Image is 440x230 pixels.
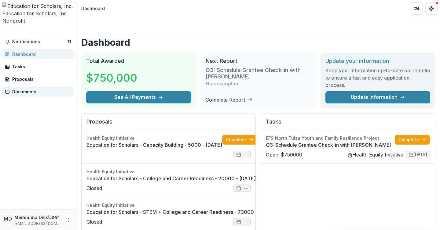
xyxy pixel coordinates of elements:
a: Education for Scholars - STEM + College and Career Readiness - 73000 - [DATE] [86,208,275,216]
a: Tasks [2,62,74,72]
span: 11 [68,39,71,44]
p: Merleanna Dick [14,214,48,221]
div: Documents [12,88,69,95]
h2: Proposals [86,118,251,130]
h3: Keep your information up-to-date on Temelio to ensure a fast and easy application process. [325,67,430,89]
span: Notifications [12,39,68,45]
h2: Total Awarded [86,58,191,64]
button: Get Help [425,2,438,15]
button: Partners [411,2,423,15]
nav: breadcrumb [79,4,107,13]
a: Complete Report [206,97,252,103]
div: Proposals [12,76,69,82]
button: Notifications11 [2,37,74,47]
a: Complete [222,135,257,145]
button: See All Payments [86,91,191,103]
div: Education for Scholars, Inc. [2,10,74,17]
img: Education for Scholars, Inc. [2,2,74,10]
div: Dashboard [12,51,69,57]
p: [EMAIL_ADDRESS][DOMAIN_NAME] [14,221,63,226]
a: Complete [395,135,430,145]
p: No description [206,80,240,87]
div: Tasks [12,63,69,70]
p: User [48,214,59,221]
h3: Q3: Schedule Grantee Check-in with [PERSON_NAME] [206,67,310,80]
a: Education for Scholars - Capacity Building - 5000 - [DATE] [86,141,222,149]
div: Merleanna Dick [4,215,12,222]
a: Dashboard [2,49,74,59]
h2: Next Report [206,58,310,64]
div: Dashboard [81,5,105,12]
a: Q3: Schedule Grantee Check-in with [PERSON_NAME] [266,141,395,149]
h3: $750,000 [86,70,137,86]
a: Education for Scholars - College and Career Readiness - 20000 - [DATE] [86,175,256,182]
button: More [65,216,72,224]
h2: Tasks [266,118,430,130]
h1: Dashboard [81,37,435,48]
a: Documents [2,87,74,97]
span: Nonprofit [2,18,25,24]
a: Update Information [325,91,430,103]
a: Proposals [2,74,74,84]
h2: Update your information [325,58,430,64]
